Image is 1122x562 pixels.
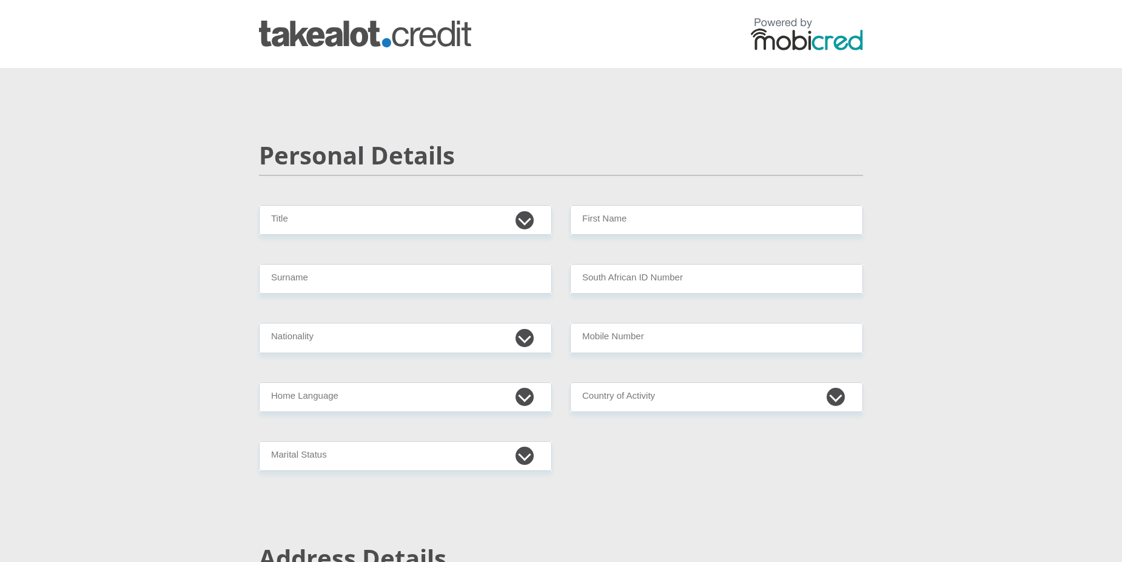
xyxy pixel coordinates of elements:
img: powered by mobicred logo [751,18,863,50]
h2: Personal Details [259,141,863,170]
input: Surname [259,264,552,294]
input: First Name [570,205,863,235]
input: ID Number [570,264,863,294]
img: takealot_credit logo [259,21,471,47]
input: Contact Number [570,323,863,353]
